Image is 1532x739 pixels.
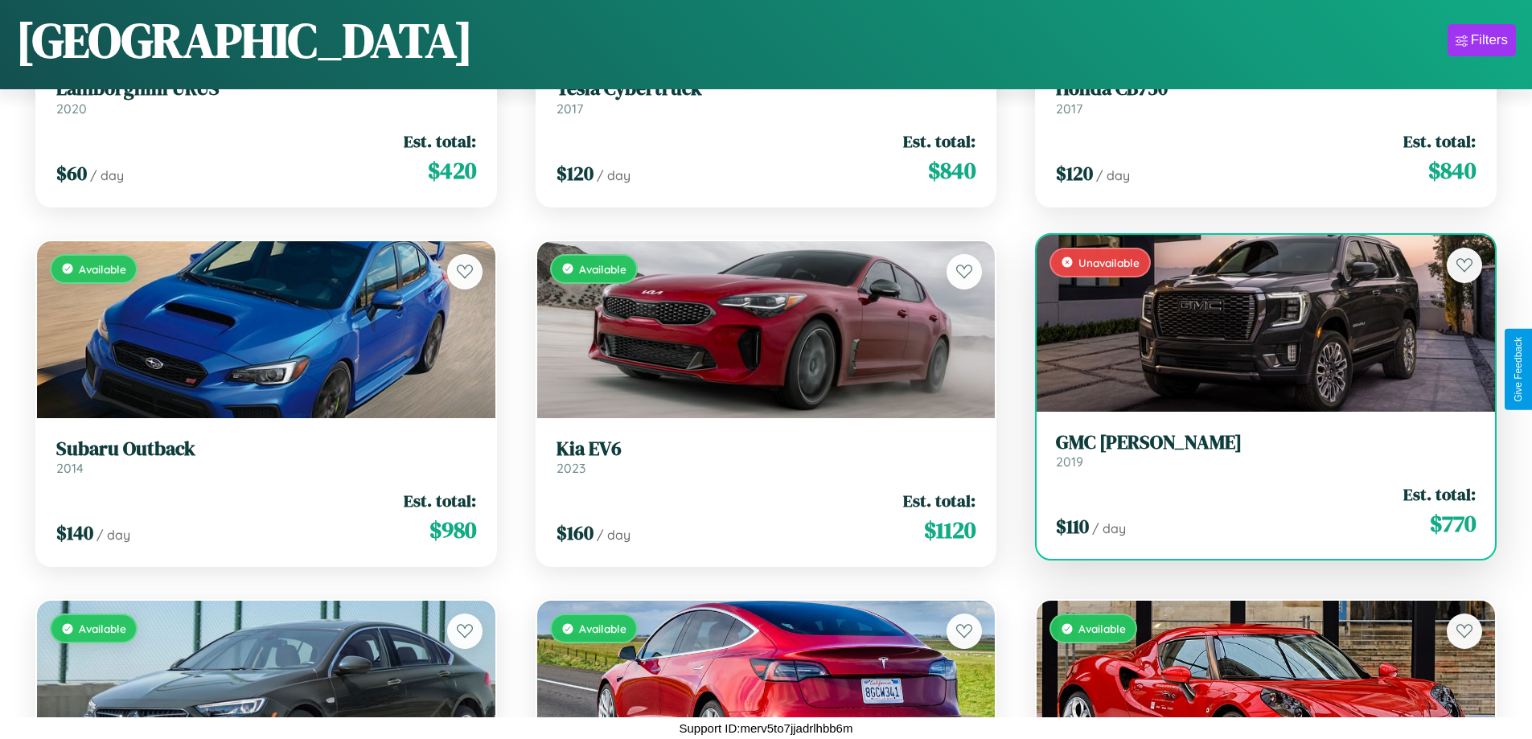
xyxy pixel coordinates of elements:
[903,489,975,512] span: Est. total:
[597,167,630,183] span: / day
[1428,154,1476,187] span: $ 840
[56,519,93,546] span: $ 140
[1403,482,1476,506] span: Est. total:
[404,489,476,512] span: Est. total:
[1471,32,1508,48] div: Filters
[56,77,476,101] h3: Lamborghini URUS
[1056,431,1476,454] h3: GMC [PERSON_NAME]
[90,167,124,183] span: / day
[557,519,593,546] span: $ 160
[1056,160,1093,187] span: $ 120
[1056,77,1476,117] a: Honda CB7502017
[557,77,976,101] h3: Tesla Cybertruck
[557,160,593,187] span: $ 120
[428,154,476,187] span: $ 420
[557,437,976,461] h3: Kia EV6
[79,622,126,635] span: Available
[579,622,626,635] span: Available
[429,514,476,546] span: $ 980
[557,101,583,117] span: 2017
[557,77,976,117] a: Tesla Cybertruck2017
[1448,24,1516,56] button: Filters
[557,437,976,477] a: Kia EV62023
[597,527,630,543] span: / day
[56,101,87,117] span: 2020
[1403,129,1476,153] span: Est. total:
[1056,454,1083,470] span: 2019
[404,129,476,153] span: Est. total:
[56,160,87,187] span: $ 60
[903,129,975,153] span: Est. total:
[1056,101,1082,117] span: 2017
[79,262,126,276] span: Available
[928,154,975,187] span: $ 840
[1078,256,1140,269] span: Unavailable
[680,717,853,739] p: Support ID: merv5to7jjadrlhbb6m
[56,437,476,477] a: Subaru Outback2014
[97,527,130,543] span: / day
[579,262,626,276] span: Available
[56,437,476,461] h3: Subaru Outback
[1078,622,1126,635] span: Available
[1096,167,1130,183] span: / day
[1513,337,1524,402] div: Give Feedback
[1092,520,1126,536] span: / day
[1430,507,1476,540] span: $ 770
[1056,431,1476,470] a: GMC [PERSON_NAME]2019
[56,77,476,117] a: Lamborghini URUS2020
[56,460,84,476] span: 2014
[1056,513,1089,540] span: $ 110
[1056,77,1476,101] h3: Honda CB750
[924,514,975,546] span: $ 1120
[557,460,585,476] span: 2023
[16,7,473,73] h1: [GEOGRAPHIC_DATA]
